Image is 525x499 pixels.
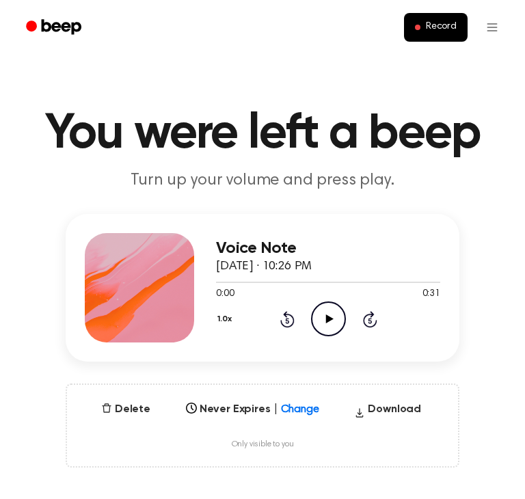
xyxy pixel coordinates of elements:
p: Turn up your volume and press play. [16,170,509,192]
h3: Voice Note [216,239,440,258]
span: Only visible to you [232,440,294,450]
span: 0:31 [422,287,440,301]
button: Open menu [476,11,509,44]
button: Record [404,13,468,42]
span: Record [426,21,457,33]
h1: You were left a beep [16,109,509,159]
span: [DATE] · 10:26 PM [216,260,312,273]
button: 1.0x [216,308,237,331]
button: Download [349,401,427,423]
span: 0:00 [216,287,234,301]
a: Beep [16,14,94,41]
button: Delete [96,401,156,418]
